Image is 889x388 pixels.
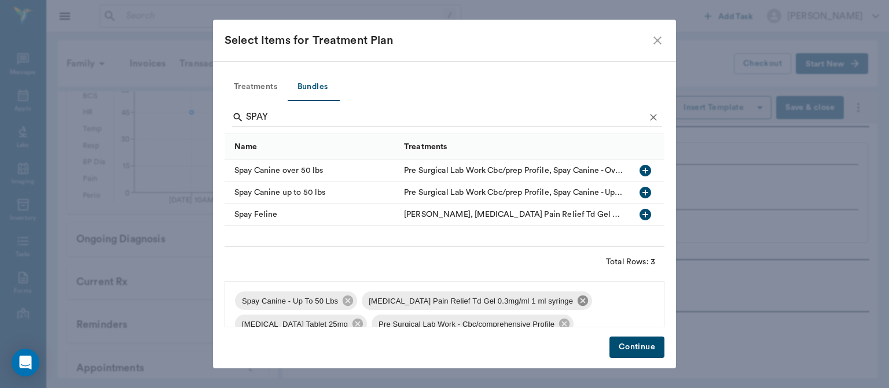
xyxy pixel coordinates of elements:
[645,109,662,126] button: Clear
[225,31,651,50] div: Select Items for Treatment Plan
[246,108,645,127] input: Find a treatment
[12,349,39,376] div: Open Intercom Messenger
[609,337,664,358] button: Continue
[404,209,624,220] div: Elizabethan Collar, Buprenorphine Pain Relief Td Gel 0.3mg/ml 1 ml syringe, Zorbium - Buprenorphi...
[372,319,561,330] span: Pre Surgical Lab Work - Cbc/comprehensive Profile
[404,165,624,176] div: Pre Surgical Lab Work Cbc/prep Profile, Spay Canine - Over 50 lbs, Elizabethan Collar, Pre Surgic...
[372,315,574,333] div: Pre Surgical Lab Work - Cbc/comprehensive Profile
[232,108,662,129] div: Search
[235,291,357,310] div: Spay Canine - Up To 50 Lbs
[235,295,345,307] span: Spay Canine - Up To 50 Lbs
[225,73,286,101] button: Treatments
[225,204,398,226] div: Spay Feline
[651,34,664,47] button: close
[235,315,367,333] div: [MEDICAL_DATA] Tablet 25mg
[606,256,655,268] div: Total Rows: 3
[235,319,355,330] span: [MEDICAL_DATA] Tablet 25mg
[286,73,339,101] button: Bundles
[398,134,630,160] div: Treatments
[225,160,398,182] div: Spay Canine over 50 lbs
[362,295,580,307] span: [MEDICAL_DATA] Pain Relief Td Gel 0.3mg/ml 1 ml syringe
[225,182,398,204] div: Spay Canine up to 50 lbs
[225,134,398,160] div: Name
[404,187,624,198] div: Pre Surgical Lab Work Cbc/prep Profile, Spay Canine - Up To 50 Lbs, Elizabethan Collar, Buprenorp...
[362,291,592,310] div: [MEDICAL_DATA] Pain Relief Td Gel 0.3mg/ml 1 ml syringe
[404,131,447,163] div: Treatments
[234,131,258,163] div: Name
